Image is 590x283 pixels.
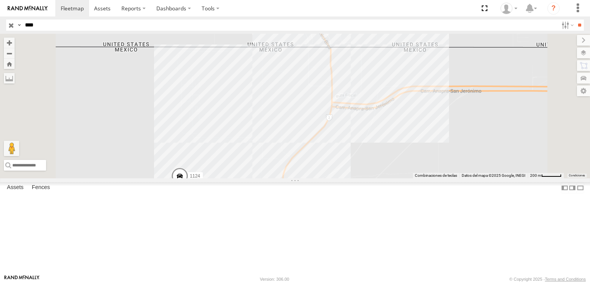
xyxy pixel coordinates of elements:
[3,183,27,193] label: Assets
[260,277,289,281] div: Version: 306.00
[559,20,575,31] label: Search Filter Options
[4,48,15,59] button: Zoom out
[498,3,520,14] div: foxconn f
[528,173,564,178] button: Escala del mapa: 200 m por 49 píxeles
[28,183,54,193] label: Fences
[577,86,590,96] label: Map Settings
[8,6,48,11] img: rand-logo.svg
[509,277,586,281] div: © Copyright 2025 -
[16,20,22,31] label: Search Query
[545,277,586,281] a: Terms and Conditions
[415,173,457,178] button: Combinaciones de teclas
[547,2,560,15] i: ?
[4,141,19,156] button: Arrastra el hombrecito naranja al mapa para abrir Street View
[4,73,15,84] label: Measure
[569,174,585,177] a: Condiciones (se abre en una nueva pestaña)
[4,59,15,69] button: Zoom Home
[561,182,568,193] label: Dock Summary Table to the Left
[462,173,525,178] span: Datos del mapa ©2025 Google, INEGI
[4,275,40,283] a: Visit our Website
[568,182,576,193] label: Dock Summary Table to the Right
[577,182,584,193] label: Hide Summary Table
[530,173,541,178] span: 200 m
[4,38,15,48] button: Zoom in
[190,173,200,178] span: 1124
